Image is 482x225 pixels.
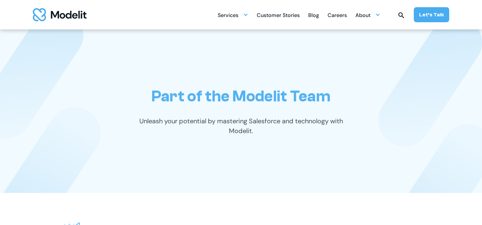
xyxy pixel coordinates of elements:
[151,87,331,106] h1: Part of the Modelit Team
[419,11,444,18] div: Let’s Talk
[218,9,248,21] div: Services
[308,9,319,22] div: Blog
[257,9,300,22] div: Customer Stories
[355,9,371,22] div: About
[128,116,354,136] p: Unleash your potential by mastering Salesforce and technology with Modelit.
[218,9,238,22] div: Services
[33,8,87,21] a: home
[328,9,347,21] a: Careers
[257,9,300,21] a: Customer Stories
[308,9,319,21] a: Blog
[33,8,87,21] img: modelit logo
[414,7,449,22] a: Let’s Talk
[328,9,347,22] div: Careers
[355,9,380,21] div: About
